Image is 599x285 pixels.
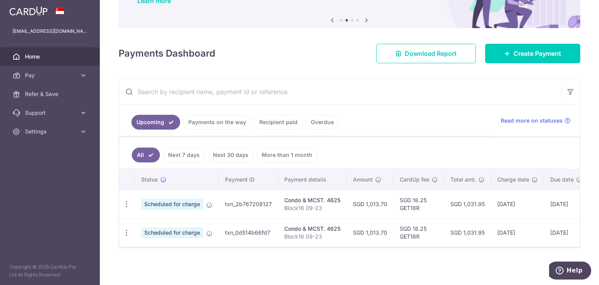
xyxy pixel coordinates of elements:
a: All [132,148,160,162]
a: Create Payment [485,44,580,63]
th: Payment details [278,169,347,190]
iframe: Opens a widget where you can find more information [549,262,591,281]
span: Scheduled for charge [141,227,203,238]
td: [DATE] [544,218,588,247]
span: Refer & Save [25,90,76,98]
a: Recipient paid [254,115,303,130]
span: Charge date [497,176,529,183]
td: txn_0d514b66fd7 [219,218,278,247]
a: Download Report [376,44,476,63]
div: Condo & MCST. 4625 [284,225,340,233]
span: Read more on statuses [501,117,563,125]
p: [EMAIL_ADDRESS][DOMAIN_NAME] [12,27,87,35]
td: txn_2b767208127 [219,190,278,218]
a: Upcoming [131,115,180,130]
td: SGD 18.25 GET18R [393,218,444,247]
img: CardUp [9,6,48,16]
span: Due date [550,176,574,183]
td: SGD 18.25 GET18R [393,190,444,218]
td: [DATE] [491,218,544,247]
a: Next 7 days [163,148,205,162]
td: [DATE] [491,190,544,218]
td: SGD 1,013.70 [347,190,393,218]
a: More than 1 month [257,148,317,162]
a: Next 30 days [208,148,253,162]
th: Payment ID [219,169,278,190]
span: Pay [25,71,76,79]
span: Status [141,176,158,183]
p: Block16 09-23 [284,233,340,240]
span: Support [25,109,76,117]
input: Search by recipient name, payment id or reference [119,79,561,104]
a: Payments on the way [183,115,251,130]
span: Amount [353,176,373,183]
span: Settings [25,128,76,135]
td: [DATE] [544,190,588,218]
span: Home [25,53,76,61]
a: Overdue [306,115,339,130]
p: Block16 09-23 [284,204,340,212]
span: Download Report [405,49,457,58]
span: Create Payment [514,49,561,58]
td: SGD 1,031.95 [444,190,491,218]
div: Condo & MCST. 4625 [284,196,340,204]
span: Total amt. [450,176,476,183]
td: SGD 1,031.95 [444,218,491,247]
span: Scheduled for charge [141,199,203,210]
a: Read more on statuses [501,117,571,125]
span: CardUp fee [400,176,429,183]
td: SGD 1,013.70 [347,218,393,247]
h4: Payments Dashboard [119,46,215,61]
